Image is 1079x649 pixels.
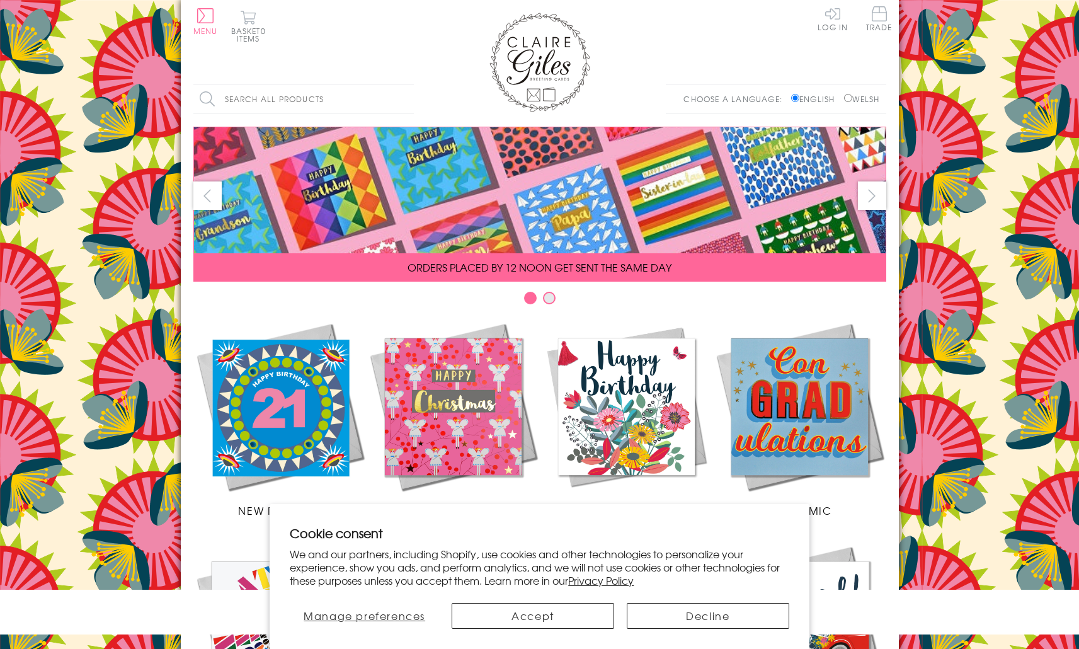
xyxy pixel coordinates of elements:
h2: Cookie consent [290,524,789,542]
button: Manage preferences [290,603,439,629]
span: Birthdays [596,503,656,518]
span: Christmas [421,503,485,518]
span: 0 items [237,25,266,44]
p: Choose a language: [683,93,789,105]
span: Menu [193,25,218,37]
div: Carousel Pagination [193,291,886,311]
img: Claire Giles Greetings Cards [489,13,590,112]
label: English [791,93,841,105]
button: Carousel Page 2 [543,292,556,304]
a: Trade [866,6,893,33]
input: Search all products [193,85,414,113]
button: next [858,181,886,210]
input: Search [401,85,414,113]
a: Privacy Policy [568,573,634,588]
a: Log In [818,6,848,31]
button: prev [193,181,222,210]
p: We and our partners, including Shopify, use cookies and other technologies to personalize your ex... [290,548,789,587]
a: Birthdays [540,320,713,518]
a: New Releases [193,320,367,518]
input: English [791,94,799,102]
span: Trade [866,6,893,31]
button: Decline [627,603,789,629]
button: Menu [193,8,218,35]
span: Academic [767,503,832,518]
a: Christmas [367,320,540,518]
input: Welsh [844,94,852,102]
span: ORDERS PLACED BY 12 NOON GET SENT THE SAME DAY [408,260,671,275]
button: Accept [452,603,614,629]
a: Academic [713,320,886,518]
label: Welsh [844,93,880,105]
span: Manage preferences [304,608,425,623]
span: New Releases [238,503,321,518]
button: Carousel Page 1 (Current Slide) [524,292,537,304]
button: Basket0 items [231,10,266,42]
